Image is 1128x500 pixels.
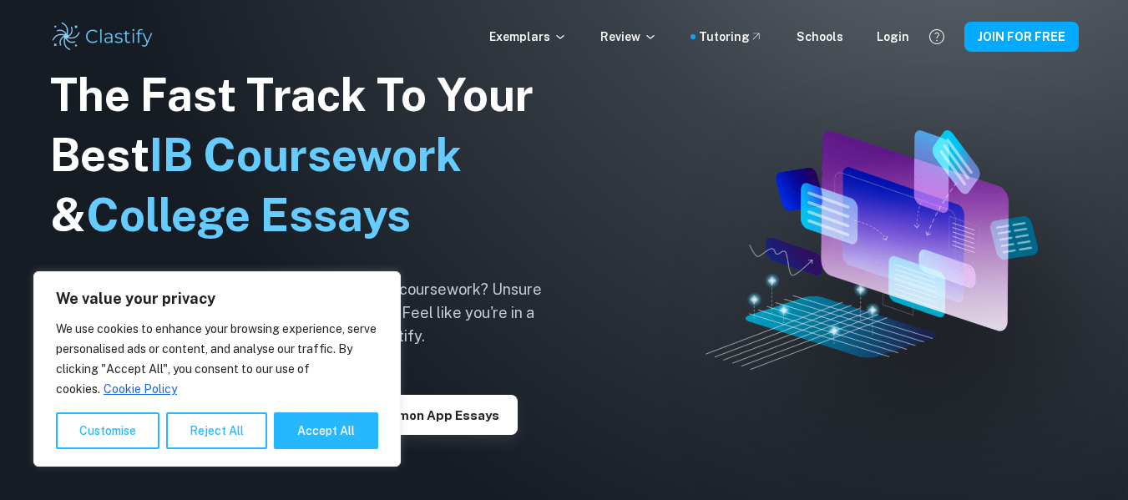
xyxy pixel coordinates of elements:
[600,28,657,46] p: Review
[489,28,567,46] p: Exemplars
[56,412,159,449] button: Customise
[706,130,1038,371] img: Clastify hero
[56,319,378,399] p: We use cookies to enhance your browsing experience, serve personalised ads or content, and analys...
[300,407,518,422] a: Explore Common App essays
[56,289,378,309] p: We value your privacy
[699,28,763,46] a: Tutoring
[923,23,951,51] button: Help and Feedback
[50,20,156,53] img: Clastify logo
[797,28,843,46] a: Schools
[149,129,462,181] span: IB Coursework
[964,22,1079,52] button: JOIN FOR FREE
[274,412,378,449] button: Accept All
[33,271,401,467] div: We value your privacy
[166,412,267,449] button: Reject All
[86,189,411,241] span: College Essays
[103,381,178,396] a: Cookie Policy
[300,395,518,435] button: Explore Common App essays
[877,28,909,46] a: Login
[50,65,568,245] h1: The Fast Track To Your Best &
